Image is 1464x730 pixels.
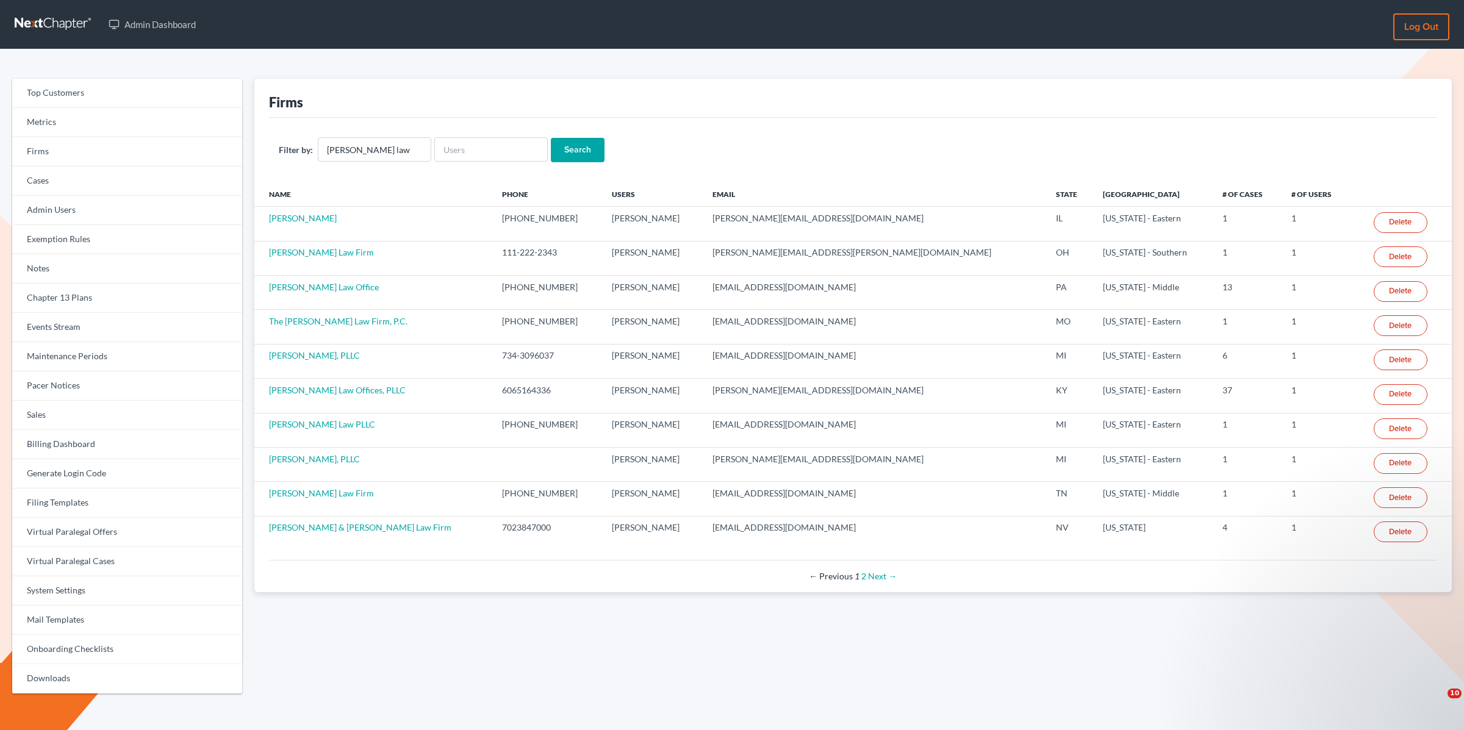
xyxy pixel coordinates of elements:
[12,430,242,459] a: Billing Dashboard
[1093,310,1213,344] td: [US_STATE] - Eastern
[12,518,242,547] a: Virtual Paralegal Offers
[269,350,360,360] a: [PERSON_NAME], PLLC
[1093,413,1213,447] td: [US_STATE] - Eastern
[703,447,1046,481] td: [PERSON_NAME][EMAIL_ADDRESS][DOMAIN_NAME]
[1282,310,1351,344] td: 1
[602,413,703,447] td: [PERSON_NAME]
[492,310,602,344] td: [PHONE_NUMBER]
[551,138,605,162] input: Search
[1213,182,1282,206] th: # of Cases
[602,379,703,413] td: [PERSON_NAME]
[269,419,375,429] a: [PERSON_NAME] Law PLLC
[703,516,1046,550] td: [EMAIL_ADDRESS][DOMAIN_NAME]
[1423,689,1452,718] iframe: Intercom live chat
[1046,344,1093,378] td: MI
[318,137,431,162] input: Firm Name
[1046,413,1093,447] td: MI
[1213,482,1282,516] td: 1
[12,488,242,518] a: Filing Templates
[492,413,602,447] td: [PHONE_NUMBER]
[269,316,407,326] a: The [PERSON_NAME] Law Firm, P.C.
[269,213,337,223] a: [PERSON_NAME]
[1093,182,1213,206] th: [GEOGRAPHIC_DATA]
[1093,241,1213,275] td: [US_STATE] - Southern
[1374,418,1427,439] a: Delete
[434,137,548,162] input: Users
[602,182,703,206] th: Users
[12,108,242,137] a: Metrics
[12,79,242,108] a: Top Customers
[1213,379,1282,413] td: 37
[269,522,451,532] a: [PERSON_NAME] & [PERSON_NAME] Law Firm
[703,482,1046,516] td: [EMAIL_ADDRESS][DOMAIN_NAME]
[1046,379,1093,413] td: KY
[1093,207,1213,241] td: [US_STATE] - Eastern
[12,606,242,635] a: Mail Templates
[1046,482,1093,516] td: TN
[868,571,897,581] a: Next page
[703,310,1046,344] td: [EMAIL_ADDRESS][DOMAIN_NAME]
[1282,379,1351,413] td: 1
[12,196,242,225] a: Admin Users
[1046,207,1093,241] td: IL
[1046,447,1093,481] td: MI
[269,93,303,111] div: Firms
[703,413,1046,447] td: [EMAIL_ADDRESS][DOMAIN_NAME]
[1093,379,1213,413] td: [US_STATE] - Eastern
[1046,182,1093,206] th: State
[1213,207,1282,241] td: 1
[1374,487,1427,508] a: Delete
[1213,275,1282,309] td: 13
[1093,482,1213,516] td: [US_STATE] - Middle
[492,344,602,378] td: 734-3096037
[703,275,1046,309] td: [EMAIL_ADDRESS][DOMAIN_NAME]
[602,516,703,550] td: [PERSON_NAME]
[703,207,1046,241] td: [PERSON_NAME][EMAIL_ADDRESS][DOMAIN_NAME]
[12,284,242,313] a: Chapter 13 Plans
[102,13,202,35] a: Admin Dashboard
[492,379,602,413] td: 6065164336
[1093,344,1213,378] td: [US_STATE] - Eastern
[1213,241,1282,275] td: 1
[12,547,242,576] a: Virtual Paralegal Cases
[1282,241,1351,275] td: 1
[279,570,1427,582] div: Pagination
[703,344,1046,378] td: [EMAIL_ADDRESS][DOMAIN_NAME]
[1374,521,1427,542] a: Delete
[12,166,242,196] a: Cases
[492,516,602,550] td: 7023847000
[492,182,602,206] th: Phone
[269,247,374,257] a: [PERSON_NAME] Law Firm
[1282,413,1351,447] td: 1
[1374,246,1427,267] a: Delete
[254,182,493,206] th: Name
[1282,482,1351,516] td: 1
[1046,516,1093,550] td: NV
[12,401,242,430] a: Sales
[269,488,374,498] a: [PERSON_NAME] Law Firm
[1282,275,1351,309] td: 1
[602,207,703,241] td: [PERSON_NAME]
[279,143,313,156] label: Filter by:
[12,254,242,284] a: Notes
[12,225,242,254] a: Exemption Rules
[492,207,602,241] td: [PHONE_NUMBER]
[855,571,859,581] em: Page 1
[1282,344,1351,378] td: 1
[12,576,242,606] a: System Settings
[602,482,703,516] td: [PERSON_NAME]
[12,342,242,371] a: Maintenance Periods
[1046,241,1093,275] td: OH
[269,385,406,395] a: [PERSON_NAME] Law Offices, PLLC
[1374,349,1427,370] a: Delete
[1374,384,1427,405] a: Delete
[602,344,703,378] td: [PERSON_NAME]
[1374,281,1427,302] a: Delete
[1213,413,1282,447] td: 1
[12,459,242,488] a: Generate Login Code
[602,310,703,344] td: [PERSON_NAME]
[1213,516,1282,550] td: 4
[492,241,602,275] td: 111-222-2343
[703,379,1046,413] td: [PERSON_NAME][EMAIL_ADDRESS][DOMAIN_NAME]
[12,371,242,401] a: Pacer Notices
